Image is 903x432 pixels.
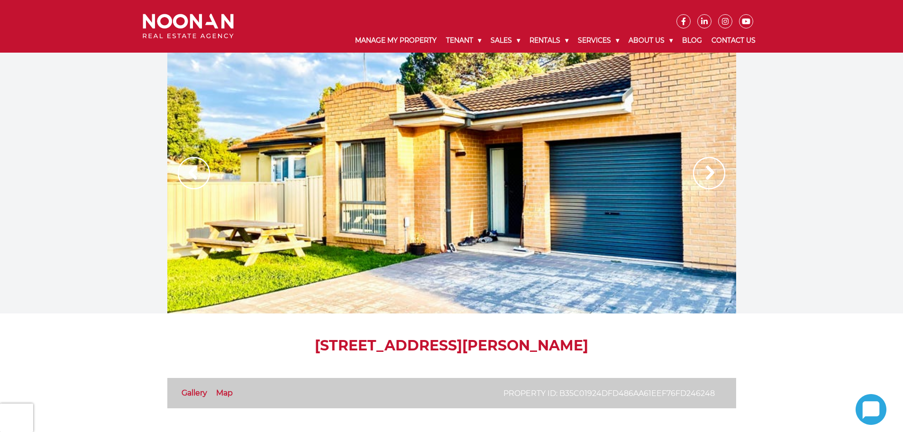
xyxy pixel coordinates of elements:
[693,157,725,189] img: Arrow slider
[350,28,441,53] a: Manage My Property
[707,28,760,53] a: Contact Us
[441,28,486,53] a: Tenant
[573,28,624,53] a: Services
[216,388,233,397] a: Map
[143,14,234,39] img: Noonan Real Estate Agency
[486,28,525,53] a: Sales
[624,28,677,53] a: About Us
[178,157,210,189] img: Arrow slider
[167,337,736,354] h1: [STREET_ADDRESS][PERSON_NAME]
[503,387,715,399] p: Property ID: b35c01924dfd486aa61eef76fd246248
[525,28,573,53] a: Rentals
[677,28,707,53] a: Blog
[182,388,207,397] a: Gallery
